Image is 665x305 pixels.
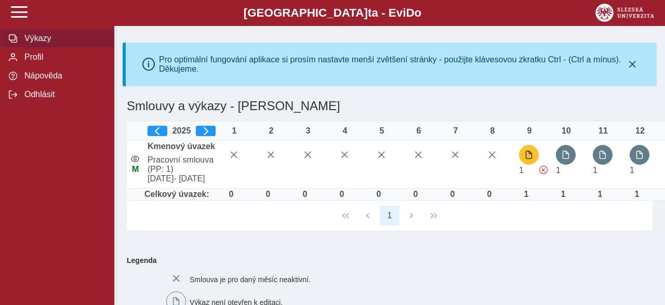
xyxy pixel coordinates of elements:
[627,190,647,199] div: Úvazek : 8 h / den. 40 h / týden.
[406,6,414,19] span: D
[21,34,105,43] span: Výkazy
[261,126,282,136] div: 2
[31,6,634,20] b: [GEOGRAPHIC_DATA] a - Evi
[143,189,220,201] td: Celkový úvazek:
[593,166,597,175] span: Úvazek : 8 h / den. 40 h / týden.
[224,126,245,136] div: 1
[131,155,139,163] i: Smlouva je aktivní
[190,275,311,284] span: Smlouva je pro daný měsíc neaktivní.
[516,190,537,199] div: Úvazek : 8 h / den. 40 h / týden.
[371,126,392,136] div: 5
[380,206,400,226] button: 1
[519,166,524,175] span: Úvazek : 8 h / den. 40 h / týden.
[445,126,466,136] div: 7
[21,71,105,81] span: Nápověda
[335,126,355,136] div: 4
[143,155,220,174] span: Pracovní smlouva (PP: 1)
[295,190,315,199] div: Úvazek :
[630,166,634,175] span: Úvazek : 8 h / den. 40 h / týden.
[298,126,318,136] div: 3
[556,166,561,175] span: Úvazek : 8 h / den. 40 h / týden.
[148,126,216,136] div: 2025
[132,165,139,174] span: Údaje souhlasí s údaji v Magionu
[174,174,205,183] span: - [DATE]
[479,190,500,199] div: Úvazek :
[415,6,422,19] span: o
[405,190,426,199] div: Úvazek :
[148,142,215,151] b: Kmenový úvazek
[21,90,105,99] span: Odhlásit
[143,174,220,183] span: [DATE]
[593,126,614,136] div: 11
[21,52,105,62] span: Profil
[258,190,278,199] div: Úvazek :
[590,190,610,199] div: Úvazek : 8 h / den. 40 h / týden.
[331,190,352,199] div: Úvazek :
[595,4,654,22] img: logo_web_su.png
[368,190,389,199] div: Úvazek :
[159,55,624,74] div: Pro optimální fungování aplikace si prosím nastavte menší zvětšení stránky - použijte klávesovou ...
[408,126,429,136] div: 6
[556,126,577,136] div: 10
[123,252,648,269] b: Legenda
[553,190,574,199] div: Úvazek : 8 h / den. 40 h / týden.
[442,190,463,199] div: Úvazek :
[123,95,568,117] h1: Smlouvy a výkazy - [PERSON_NAME]
[539,166,548,174] span: Výkaz obsahuje závažné chyby.
[482,126,503,136] div: 8
[519,126,540,136] div: 9
[630,126,650,136] div: 12
[368,6,371,19] span: t
[221,190,242,199] div: Úvazek :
